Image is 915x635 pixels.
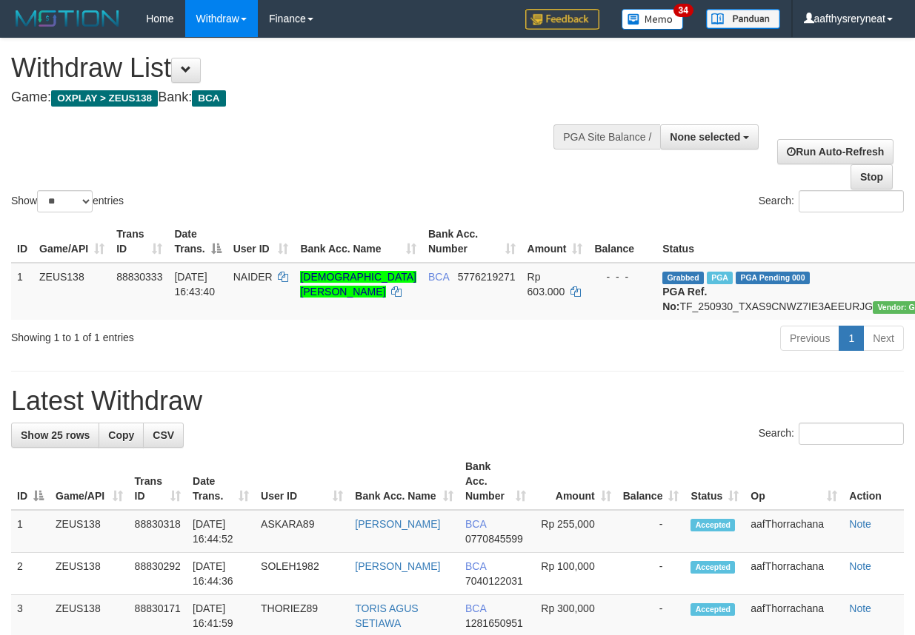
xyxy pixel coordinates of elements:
span: BCA [465,518,486,530]
div: - - - [594,269,651,284]
a: [PERSON_NAME] [355,518,440,530]
div: Showing 1 to 1 of 1 entries [11,324,370,345]
label: Search: [759,190,904,212]
a: [PERSON_NAME] [355,560,440,572]
th: Trans ID: activate to sort column ascending [110,221,168,263]
img: MOTION_logo.png [11,7,124,30]
th: Bank Acc. Number: activate to sort column ascending [459,453,532,510]
th: Amount: activate to sort column ascending [522,221,589,263]
a: Note [849,518,871,530]
td: SOLEH1982 [255,553,349,595]
span: BCA [192,90,225,107]
img: Button%20Memo.svg [622,9,684,30]
th: Action [843,453,904,510]
label: Search: [759,423,904,445]
td: - [617,553,685,595]
th: Date Trans.: activate to sort column ascending [187,453,255,510]
span: Accepted [691,519,735,531]
th: Bank Acc. Name: activate to sort column ascending [294,221,422,263]
th: Bank Acc. Name: activate to sort column ascending [349,453,459,510]
th: Balance: activate to sort column ascending [617,453,685,510]
span: 34 [673,4,693,17]
h1: Latest Withdraw [11,386,904,416]
button: None selected [660,124,759,149]
td: [DATE] 16:44:36 [187,553,255,595]
th: Op: activate to sort column ascending [745,453,843,510]
img: panduan.png [706,9,780,29]
span: CSV [153,429,174,441]
th: User ID: activate to sort column ascending [255,453,349,510]
a: Note [849,602,871,614]
span: Copy [108,429,134,441]
th: User ID: activate to sort column ascending [227,221,295,263]
td: ZEUS138 [50,510,129,553]
span: 88830333 [116,271,162,283]
td: 1 [11,510,50,553]
a: Previous [780,326,839,351]
span: OXPLAY > ZEUS138 [51,90,158,107]
td: 1 [11,263,33,320]
span: Accepted [691,561,735,574]
td: 88830318 [129,510,187,553]
td: ASKARA89 [255,510,349,553]
a: Note [849,560,871,572]
input: Search: [799,190,904,212]
td: [DATE] 16:44:52 [187,510,255,553]
th: Balance [588,221,656,263]
a: Next [863,326,904,351]
th: ID [11,221,33,263]
span: Copy 0770845599 to clipboard [465,533,523,545]
td: Rp 100,000 [532,553,616,595]
td: aafThorrachana [745,553,843,595]
td: ZEUS138 [33,263,110,320]
th: Game/API: activate to sort column ascending [50,453,129,510]
a: Run Auto-Refresh [777,139,894,164]
span: Rp 603.000 [528,271,565,298]
th: Date Trans.: activate to sort column descending [168,221,227,263]
span: BCA [465,602,486,614]
td: 2 [11,553,50,595]
td: Rp 255,000 [532,510,616,553]
span: Copy 7040122031 to clipboard [465,575,523,587]
a: CSV [143,423,184,448]
th: ID: activate to sort column descending [11,453,50,510]
td: aafThorrachana [745,510,843,553]
th: Amount: activate to sort column ascending [532,453,616,510]
div: PGA Site Balance / [553,124,660,149]
h4: Game: Bank: [11,90,595,105]
span: Marked by aafsolysreylen [707,272,733,284]
span: Copy 1281650951 to clipboard [465,617,523,629]
td: - [617,510,685,553]
img: Feedback.jpg [525,9,599,30]
span: Copy 5776219271 to clipboard [458,271,516,283]
th: Bank Acc. Number: activate to sort column ascending [422,221,522,263]
th: Game/API: activate to sort column ascending [33,221,110,263]
th: Status: activate to sort column ascending [685,453,745,510]
input: Search: [799,423,904,445]
a: Copy [99,423,144,448]
span: Grabbed [662,272,704,284]
td: ZEUS138 [50,553,129,595]
a: 1 [839,326,864,351]
span: BCA [465,560,486,572]
label: Show entries [11,190,124,212]
span: BCA [428,271,449,283]
h1: Withdraw List [11,53,595,83]
span: Accepted [691,603,735,616]
span: None selected [670,131,740,143]
th: Trans ID: activate to sort column ascending [129,453,187,510]
span: Show 25 rows [21,429,90,441]
span: PGA Pending [736,272,810,284]
a: Stop [851,164,893,189]
span: NAIDER [233,271,273,283]
b: PGA Ref. No: [662,286,707,312]
select: Showentries [37,190,93,212]
td: 88830292 [129,553,187,595]
a: [DEMOGRAPHIC_DATA][PERSON_NAME] [300,271,416,298]
a: Show 25 rows [11,423,99,448]
a: TORIS AGUS SETIAWA [355,602,418,629]
span: [DATE] 16:43:40 [174,271,215,298]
